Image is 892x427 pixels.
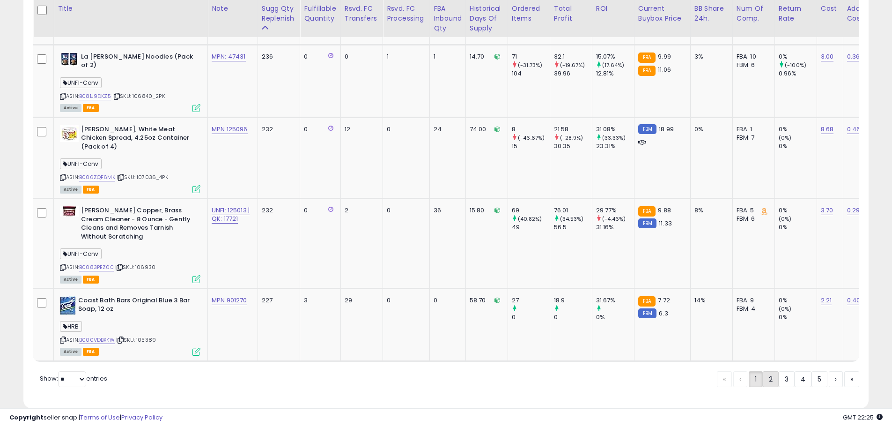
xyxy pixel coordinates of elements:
[596,313,634,322] div: 0%
[60,52,200,111] div: ASIN:
[659,125,674,134] span: 18.99
[779,69,817,78] div: 0.96%
[554,4,588,23] div: Total Profit
[779,215,792,223] small: (0%)
[304,4,336,23] div: Fulfillable Quantity
[121,413,162,422] a: Privacy Policy
[795,371,811,387] a: 4
[658,296,670,305] span: 7.72
[638,66,656,76] small: FBA
[117,173,168,181] span: | SKU: 107036_4PK
[737,305,767,313] div: FBM: 4
[847,206,860,215] a: 0.29
[262,52,293,61] div: 236
[304,52,333,61] div: 0
[83,348,99,356] span: FBA
[387,125,422,134] div: 0
[638,206,656,217] small: FBA
[850,375,853,384] span: »
[596,142,634,150] div: 23.31%
[60,248,102,259] span: UNFI-Conv
[434,125,458,134] div: 24
[81,125,195,154] b: [PERSON_NAME], White Meat Chicken Spread, 4.25oz Container (Pack of 4)
[811,371,827,387] a: 5
[779,223,817,232] div: 0%
[554,125,592,134] div: 21.58
[60,125,200,192] div: ASIN:
[694,296,725,305] div: 14%
[60,186,81,194] span: All listings currently available for purchase on Amazon
[60,348,81,356] span: All listings currently available for purchase on Amazon
[83,276,99,284] span: FBA
[694,206,725,215] div: 8%
[60,125,79,142] img: 51ROTQckkkL._SL40_.jpg
[554,296,592,305] div: 18.9
[821,296,832,305] a: 2.21
[596,125,634,134] div: 31.08%
[638,124,656,134] small: FBM
[835,375,837,384] span: ›
[387,296,422,305] div: 0
[694,125,725,134] div: 0%
[779,313,817,322] div: 0%
[79,173,115,181] a: B006ZQF6MK
[262,296,293,305] div: 227
[554,52,592,61] div: 32.1
[470,125,501,134] div: 74.00
[470,4,504,33] div: Historical Days Of Supply
[554,206,592,215] div: 76.01
[470,206,501,215] div: 15.80
[434,4,462,33] div: FBA inbound Qty
[83,186,99,194] span: FBA
[737,61,767,69] div: FBM: 6
[763,371,779,387] a: 2
[9,413,44,422] strong: Copyright
[779,206,817,215] div: 0%
[304,296,333,305] div: 3
[212,4,254,14] div: Note
[518,61,542,69] small: (-31.73%)
[847,4,881,23] div: Additional Cost
[518,215,542,223] small: (40.82%)
[779,142,817,150] div: 0%
[470,296,501,305] div: 58.70
[602,134,626,142] small: (33.33%)
[779,305,792,313] small: (0%)
[79,336,115,344] a: B000VDBXKW
[596,69,634,78] div: 12.81%
[60,296,200,355] div: ASIN:
[638,4,686,23] div: Current Buybox Price
[262,4,296,23] div: Sugg Qty Replenish
[262,206,293,215] div: 232
[779,296,817,305] div: 0%
[60,296,76,315] img: 61eOS-9URJL._SL40_.jpg
[658,52,671,61] span: 9.99
[847,296,861,305] a: 0.40
[470,52,501,61] div: 14.70
[112,92,165,100] span: | SKU: 106840_2PK
[434,206,458,215] div: 36
[554,223,592,232] div: 56.5
[79,263,114,271] a: B0083PEZ00
[387,52,422,61] div: 1
[79,92,111,100] a: B081J9DKZ5
[843,413,883,422] span: 2025-08-14 22:25 GMT
[737,4,771,23] div: Num of Comp.
[638,308,656,318] small: FBM
[737,215,767,223] div: FBM: 6
[60,77,102,88] span: UNFI-Conv
[596,296,634,305] div: 31.67%
[434,52,458,61] div: 1
[737,125,767,134] div: FBA: 1
[60,104,81,112] span: All listings currently available for purchase on Amazon
[821,4,839,14] div: Cost
[83,104,99,112] span: FBA
[821,206,833,215] a: 3.70
[847,52,860,61] a: 0.36
[779,134,792,142] small: (0%)
[596,206,634,215] div: 29.77%
[638,218,656,228] small: FBM
[694,4,729,23] div: BB Share 24h.
[212,206,250,224] a: UNFI: 125013 | QK: 17721
[345,52,376,61] div: 0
